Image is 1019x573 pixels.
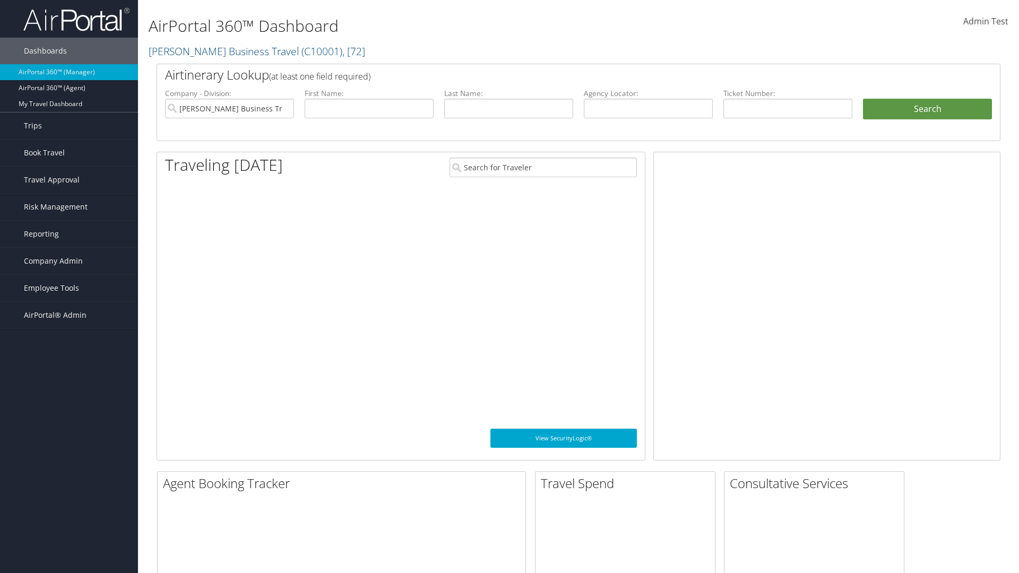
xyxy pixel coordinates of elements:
[541,474,715,492] h2: Travel Spend
[342,44,365,58] span: , [ 72 ]
[149,44,365,58] a: [PERSON_NAME] Business Travel
[163,474,525,492] h2: Agent Booking Tracker
[24,302,87,328] span: AirPortal® Admin
[444,88,573,99] label: Last Name:
[165,154,283,176] h1: Traveling [DATE]
[23,7,129,32] img: airportal-logo.png
[963,15,1008,27] span: Admin Test
[305,88,434,99] label: First Name:
[24,38,67,64] span: Dashboards
[863,99,992,120] button: Search
[165,88,294,99] label: Company - Division:
[165,66,922,84] h2: Airtinerary Lookup
[24,194,88,220] span: Risk Management
[584,88,713,99] label: Agency Locator:
[301,44,342,58] span: ( C10001 )
[723,88,852,99] label: Ticket Number:
[24,248,83,274] span: Company Admin
[24,112,42,139] span: Trips
[269,71,370,82] span: (at least one field required)
[24,140,65,166] span: Book Travel
[24,221,59,247] span: Reporting
[963,5,1008,38] a: Admin Test
[490,429,637,448] a: View SecurityLogic®
[24,167,80,193] span: Travel Approval
[149,15,722,37] h1: AirPortal 360™ Dashboard
[730,474,904,492] h2: Consultative Services
[450,158,637,177] input: Search for Traveler
[24,275,79,301] span: Employee Tools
